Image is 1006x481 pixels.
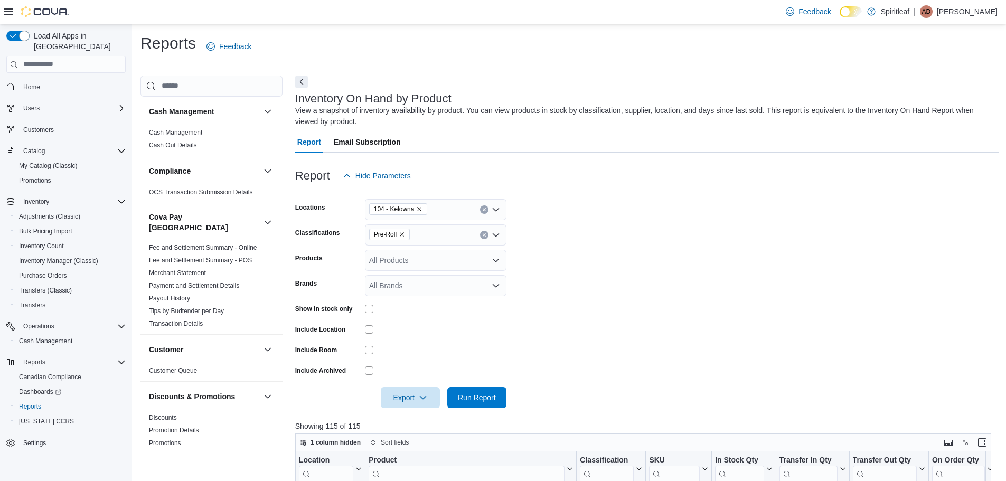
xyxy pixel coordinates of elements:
span: Bulk Pricing Import [19,227,72,235]
div: On Order Qty [932,455,985,465]
button: Discounts & Promotions [149,391,259,402]
button: Purchase Orders [11,268,130,283]
label: Include Archived [295,366,346,375]
button: My Catalog (Classic) [11,158,130,173]
a: Payout History [149,295,190,302]
button: Customer [149,344,259,355]
span: 104 - Kelowna [369,203,428,215]
button: Settings [2,435,130,450]
span: Home [19,80,126,93]
button: Customer [261,343,274,356]
a: Canadian Compliance [15,371,86,383]
button: Enter fullscreen [976,436,989,449]
div: Cash Management [140,126,283,156]
span: Transfers [19,301,45,309]
div: Compliance [140,186,283,203]
a: Bulk Pricing Import [15,225,77,238]
a: Transfers [15,299,50,312]
button: Inventory Count [11,239,130,253]
button: Cash Management [261,105,274,118]
span: Feedback [798,6,831,17]
span: Bulk Pricing Import [15,225,126,238]
div: Classification [580,455,634,465]
span: My Catalog (Classic) [15,159,126,172]
a: [US_STATE] CCRS [15,415,78,428]
a: Settings [19,437,50,449]
span: Inventory Count [19,242,64,250]
button: Reports [19,356,50,369]
span: My Catalog (Classic) [19,162,78,170]
button: Inventory [2,194,130,209]
button: Keyboard shortcuts [942,436,955,449]
span: Transaction Details [149,319,203,328]
div: Discounts & Promotions [140,411,283,454]
button: Cova Pay [GEOGRAPHIC_DATA] [261,216,274,229]
nav: Complex example [6,75,126,478]
span: Catalog [23,147,45,155]
span: Customers [23,126,54,134]
div: Location [299,455,353,465]
span: Settings [19,436,126,449]
button: Next [295,76,308,88]
a: Cash Out Details [149,142,197,149]
a: Fee and Settlement Summary - Online [149,244,257,251]
button: Home [2,79,130,95]
input: Dark Mode [840,6,862,17]
button: Open list of options [492,256,500,265]
a: Payment and Settlement Details [149,282,239,289]
button: Clear input [480,205,488,214]
span: Sort fields [381,438,409,447]
a: Promotions [149,439,181,447]
a: Discounts [149,414,177,421]
button: Transfers [11,298,130,313]
h3: Customer [149,344,183,355]
button: Remove Pre-Roll from selection in this group [399,231,405,238]
button: [US_STATE] CCRS [11,414,130,429]
span: Inventory [19,195,126,208]
span: 104 - Kelowna [374,204,415,214]
button: Users [2,101,130,116]
button: Operations [19,320,59,333]
button: Discounts & Promotions [261,390,274,403]
button: Sort fields [366,436,413,449]
label: Brands [295,279,317,288]
span: Transfers [15,299,126,312]
img: Cova [21,6,69,17]
a: Fee and Settlement Summary - POS [149,257,252,264]
a: OCS Transaction Submission Details [149,188,253,196]
span: Tips by Budtender per Day [149,307,224,315]
div: Cova Pay [GEOGRAPHIC_DATA] [140,241,283,334]
span: Reports [23,358,45,366]
div: View a snapshot of inventory availability by product. You can view products in stock by classific... [295,105,993,127]
span: Promotion Details [149,426,199,435]
a: Purchase Orders [15,269,71,282]
span: Purchase Orders [19,271,67,280]
a: Adjustments (Classic) [15,210,84,223]
a: Reports [15,400,45,413]
a: Dashboards [15,385,65,398]
span: Promotions [149,439,181,447]
span: Hide Parameters [355,171,411,181]
a: Feedback [202,36,256,57]
span: Adjustments (Classic) [19,212,80,221]
span: Email Subscription [334,131,401,153]
div: Transfer In Qty [779,455,838,465]
span: Run Report [458,392,496,403]
a: Merchant Statement [149,269,206,277]
span: Fee and Settlement Summary - Online [149,243,257,252]
button: Cova Pay [GEOGRAPHIC_DATA] [149,212,259,233]
span: Settings [23,439,46,447]
p: Spiritleaf [881,5,909,18]
button: Compliance [261,165,274,177]
div: Transfer Out Qty [852,455,916,465]
span: Inventory [23,197,49,206]
button: Remove 104 - Kelowna from selection in this group [416,206,422,212]
button: Compliance [149,166,259,176]
div: In Stock Qty [715,455,764,465]
a: Promotion Details [149,427,199,434]
span: Pre-Roll [369,229,410,240]
a: Customer Queue [149,367,197,374]
span: Promotions [15,174,126,187]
